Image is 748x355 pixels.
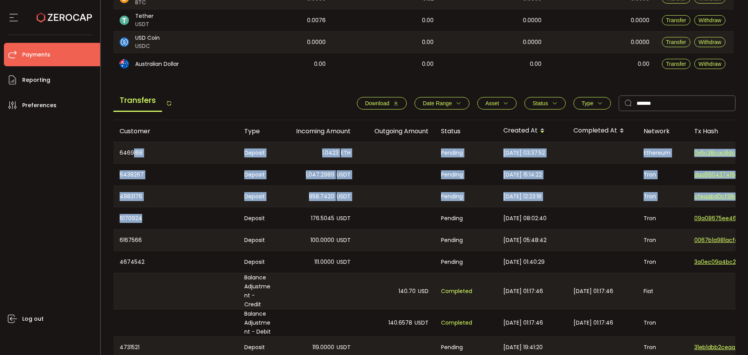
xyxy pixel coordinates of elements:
span: USDT [337,170,351,179]
div: 6167566 [113,230,238,251]
span: 176.5045 [311,214,334,223]
button: Status [524,97,566,110]
span: USDT [337,343,351,352]
div: Deposit [238,164,279,185]
span: 0.0000 [631,16,649,25]
span: ETH [341,148,351,157]
div: Completed At [567,124,637,138]
div: Balance Adjustment - Debit [238,309,279,336]
span: [DATE] 08:02:40 [503,214,547,223]
span: 119.0000 [312,343,334,352]
span: Payments [22,49,50,60]
span: [DATE] 12:23:18 [503,192,542,201]
span: Australian Dollar [135,60,179,68]
div: 6469168 [113,142,238,163]
span: 0.0000 [307,38,326,47]
div: Deposit [238,230,279,251]
span: 100.0000 [310,236,334,245]
button: Transfer [662,15,691,25]
span: Pending [441,170,463,179]
span: 0.00 [422,60,434,69]
span: Transfers [113,90,162,112]
button: Type [573,97,611,110]
span: Pending [441,192,463,201]
span: Type [582,100,593,106]
span: [DATE] 01:17:46 [573,287,613,296]
div: Tron [637,309,688,336]
div: Tron [637,207,688,229]
div: Tron [637,230,688,251]
span: [DATE] 01:17:46 [503,287,543,296]
div: 4674542 [113,251,238,273]
span: Transfer [666,39,686,45]
span: Reporting [22,74,50,86]
span: [DATE] 15:14:22 [503,170,542,179]
button: Asset [477,97,517,110]
div: Incoming Amount [279,127,357,136]
span: 0.00 [422,38,434,47]
div: 6170924 [113,207,238,229]
span: Transfer [666,17,686,23]
span: Withdraw [699,61,721,67]
span: 140.70 [399,287,416,296]
span: [DATE] 01:40:29 [503,258,545,267]
span: 0.00 [314,60,326,69]
span: 0.00 [530,60,542,69]
span: 0.00 [638,60,649,69]
span: USDT [337,192,351,201]
span: [DATE] 03:37:52 [503,148,545,157]
span: Withdraw [699,39,721,45]
div: Type [238,127,279,136]
div: 6438267 [113,164,238,185]
span: 1,047.2989 [306,170,334,179]
span: Download [365,100,389,106]
button: Withdraw [694,37,725,47]
span: USDT [135,20,153,28]
span: Asset [485,100,499,106]
span: 0.0076 [307,16,326,25]
img: usdc_portfolio.svg [120,37,129,47]
span: Tether [135,12,153,20]
div: Deposit [238,142,279,163]
span: Completed [441,287,472,296]
div: 4983176 [113,186,238,207]
span: Status [533,100,548,106]
div: Deposit [238,251,279,273]
span: [DATE] 01:17:46 [573,318,613,327]
span: Pending [441,236,463,245]
span: Pending [441,148,463,157]
span: 1.0423 [322,148,339,157]
span: Preferences [22,100,56,111]
span: 858.7420 [309,192,334,201]
img: aud_portfolio.svg [120,59,129,69]
div: Network [637,127,688,136]
span: USDT [337,236,351,245]
span: [DATE] 05:48:42 [503,236,547,245]
button: Transfer [662,59,691,69]
span: USDC [135,42,160,50]
span: Date Range [423,100,452,106]
button: Withdraw [694,15,725,25]
div: Tron [637,186,688,207]
span: [DATE] 19:41:20 [503,343,543,352]
span: USDT [337,258,351,267]
span: 0.00 [422,16,434,25]
div: Created At [497,124,567,138]
button: Transfer [662,37,691,47]
div: Ethereum [637,142,688,163]
span: Withdraw [699,17,721,23]
span: Pending [441,214,463,223]
span: 0.0000 [523,16,542,25]
button: Download [357,97,407,110]
div: Outgoing Amount [357,127,435,136]
span: 111.0000 [314,258,334,267]
span: 0.0000 [631,38,649,47]
div: Deposit [238,207,279,229]
div: Tron [637,251,688,273]
div: Balance Adjustment - Credit [238,273,279,309]
button: Withdraw [694,59,725,69]
span: Pending [441,258,463,267]
div: Customer [113,127,238,136]
iframe: Chat Widget [657,271,748,355]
